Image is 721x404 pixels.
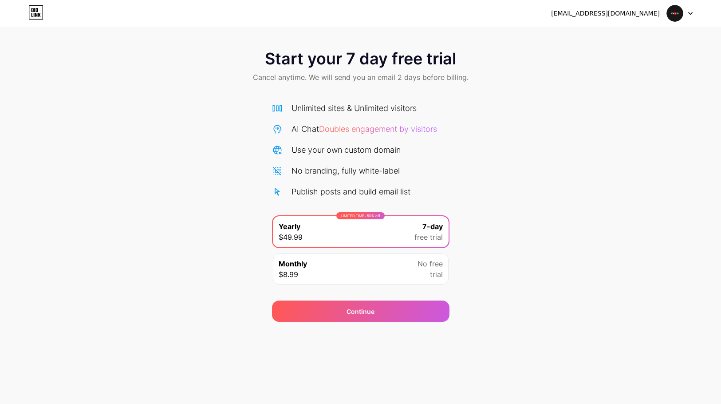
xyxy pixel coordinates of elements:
[279,221,300,232] span: Yearly
[292,186,410,198] div: Publish posts and build email list
[279,232,303,242] span: $49.99
[430,269,443,280] span: trial
[292,123,437,135] div: AI Chat
[666,5,683,22] img: vn88cacom
[422,221,443,232] span: 7-day
[292,102,417,114] div: Unlimited sites & Unlimited visitors
[279,258,307,269] span: Monthly
[292,144,401,156] div: Use your own custom domain
[292,165,400,177] div: No branding, fully white-label
[253,72,469,83] span: Cancel anytime. We will send you an email 2 days before billing.
[265,50,456,67] span: Start your 7 day free trial
[319,124,437,134] span: Doubles engagement by visitors
[551,9,660,18] div: [EMAIL_ADDRESS][DOMAIN_NAME]
[347,307,374,316] span: Continue
[414,232,443,242] span: free trial
[279,269,298,280] span: $8.99
[418,258,443,269] span: No free
[336,212,385,219] div: LIMITED TIME : 50% off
